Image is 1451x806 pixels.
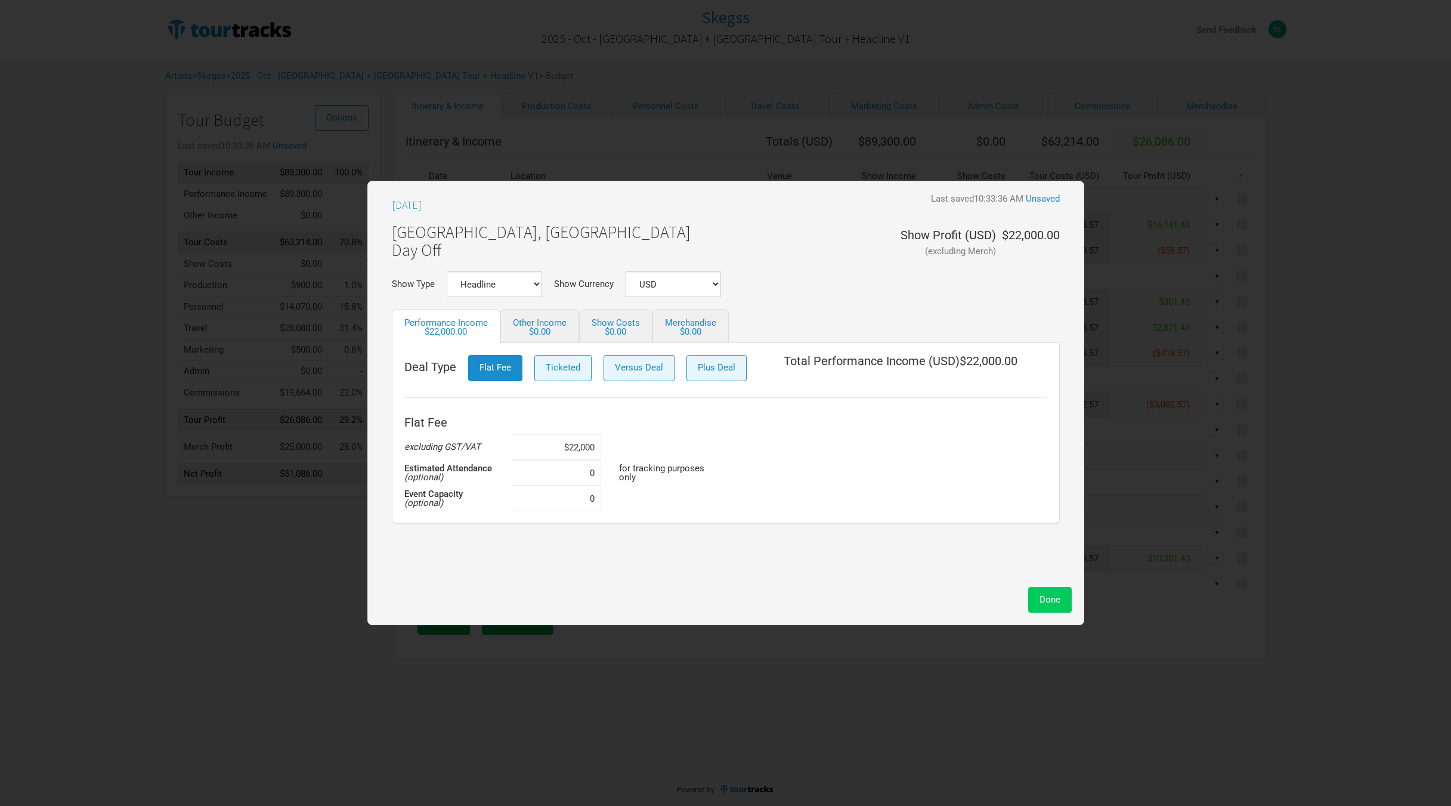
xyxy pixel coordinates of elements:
[604,355,675,381] button: Versus Deal
[468,355,522,381] button: Flat Fee
[404,441,481,452] em: excluding GST/VAT
[479,362,511,373] span: Flat Fee
[652,309,729,343] a: Merchandise$0.00
[615,362,663,373] span: Versus Deal
[901,247,996,256] div: (excluding Merch)
[931,194,1060,203] div: Last saved 10:33:36 AM
[784,355,1017,385] div: Total Performance Income ( USD ) $22,000.00
[1039,594,1060,605] span: Done
[554,280,614,289] label: Show Currency
[404,489,463,499] strong: Event Capacity
[686,355,747,381] button: Plus Deal
[404,328,488,336] div: $22,000.00
[1028,587,1072,613] button: Done
[404,498,443,508] em: (optional)
[513,328,567,336] div: $0.00
[619,460,726,486] td: for tracking purposes only
[392,199,422,211] h3: [DATE]
[392,280,435,289] label: Show Type
[665,328,716,336] div: $0.00
[404,410,512,434] th: Flat Fee
[546,362,580,373] span: Ticketed
[592,328,640,336] div: $0.00
[392,223,691,260] h1: [GEOGRAPHIC_DATA], [GEOGRAPHIC_DATA] Day Off
[579,309,652,343] a: Show Costs$0.00
[392,309,500,343] a: Performance Income$22,000.00
[534,355,592,381] button: Ticketed
[500,309,579,343] a: Other Income$0.00
[996,229,1060,254] div: $22,000.00
[901,229,996,241] div: Show Profit ( USD )
[404,472,443,483] em: (optional)
[404,361,456,373] span: Deal Type
[698,362,735,373] span: Plus Deal
[404,463,492,474] strong: Estimated Attendance
[1026,193,1060,204] a: Unsaved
